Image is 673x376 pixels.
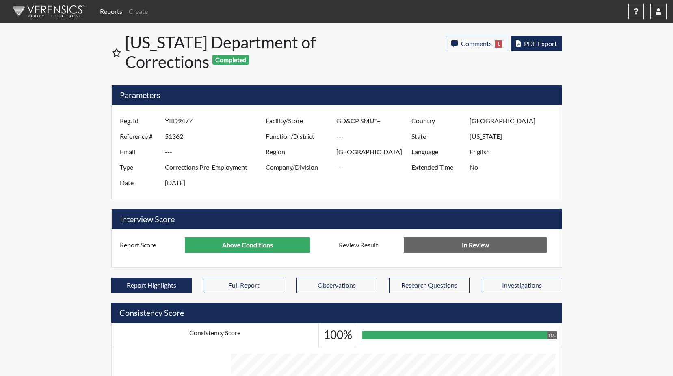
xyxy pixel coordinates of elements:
[333,237,404,253] label: Review Result
[547,331,557,339] div: 100
[112,209,562,229] h5: Interview Score
[114,113,165,129] label: Reg. Id
[389,278,470,293] button: Research Questions
[296,278,377,293] button: Observations
[336,129,413,144] input: ---
[461,39,492,47] span: Comments
[114,175,165,190] label: Date
[470,160,559,175] input: ---
[165,129,268,144] input: ---
[126,3,151,20] a: Create
[336,113,413,129] input: ---
[114,144,165,160] label: Email
[405,144,470,160] label: Language
[324,328,352,342] h3: 100%
[125,33,338,72] h1: [US_STATE] Department of Corrections
[114,237,185,253] label: Report Score
[260,113,337,129] label: Facility/Store
[405,113,470,129] label: Country
[260,160,337,175] label: Company/Division
[260,144,337,160] label: Region
[212,55,249,65] span: Completed
[112,85,562,105] h5: Parameters
[111,278,192,293] button: Report Highlights
[470,129,559,144] input: ---
[165,160,268,175] input: ---
[470,113,559,129] input: ---
[97,3,126,20] a: Reports
[405,129,470,144] label: State
[524,39,557,47] span: PDF Export
[204,278,284,293] button: Full Report
[114,160,165,175] label: Type
[165,144,268,160] input: ---
[470,144,559,160] input: ---
[336,160,413,175] input: ---
[165,175,268,190] input: ---
[260,129,337,144] label: Function/District
[446,36,507,51] button: Comments1
[404,237,547,253] input: No Decision
[165,113,268,129] input: ---
[495,40,502,48] span: 1
[482,278,562,293] button: Investigations
[114,129,165,144] label: Reference #
[111,323,318,347] td: Consistency Score
[511,36,562,51] button: PDF Export
[185,237,310,253] input: ---
[405,160,470,175] label: Extended Time
[111,303,562,323] h5: Consistency Score
[336,144,413,160] input: ---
